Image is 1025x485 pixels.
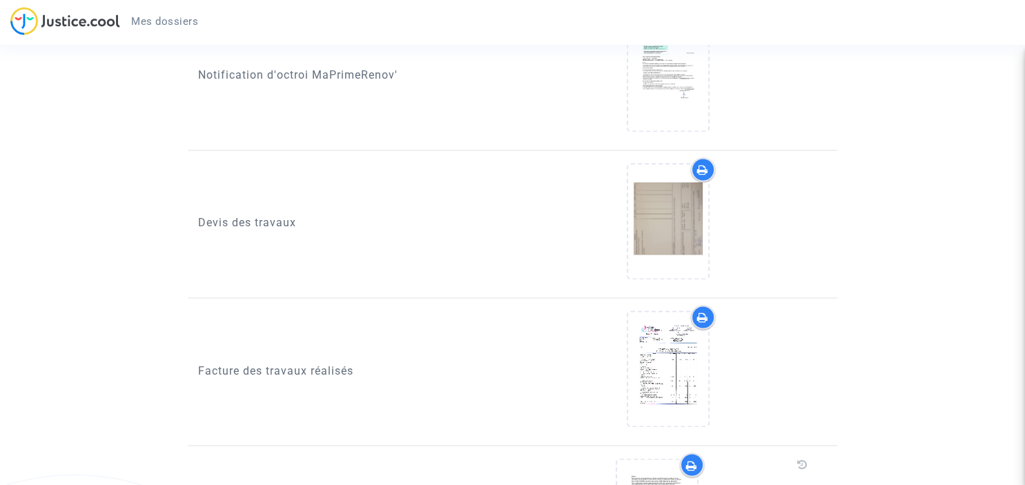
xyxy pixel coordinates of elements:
[131,15,198,28] span: Mes dossiers
[10,7,120,35] img: jc-logo.svg
[198,66,502,83] p: Notification d'octroi MaPrimeRenov'
[198,362,502,379] p: Facture des travaux réalisés
[198,214,502,231] p: Devis des travaux
[120,11,209,32] a: Mes dossiers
